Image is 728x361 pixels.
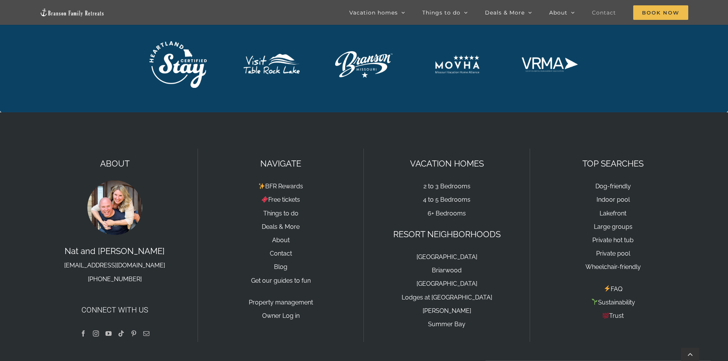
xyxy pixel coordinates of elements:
a: 2 to 3 Bedrooms [423,183,470,190]
a: Get our guides to fun [251,277,311,284]
p: ABOUT [40,157,190,170]
a: Instagram [93,330,99,337]
img: ⚡️ [604,285,610,291]
p: Nat and [PERSON_NAME] [40,244,190,285]
img: Branson Family Retreats Logo [40,8,105,17]
span: Things to do [422,10,460,15]
span: Book Now [633,5,688,20]
a: Property management [249,299,313,306]
p: RESORT NEIGHBORHOODS [371,228,522,241]
img: ✨ [259,183,265,189]
p: TOP SEARCHES [538,157,688,170]
a: 4 to 5 Bedrooms [423,196,470,203]
a: [GEOGRAPHIC_DATA] [417,280,477,287]
a: [PERSON_NAME] [423,307,471,314]
a: MOVHA logo white yellow – white [428,35,486,45]
a: Briarwood [432,267,462,274]
a: [EMAIL_ADDRESS][DOMAIN_NAME] [64,262,165,269]
a: Deals & More [262,223,300,230]
a: Facebook [80,330,86,337]
span: Deals & More [485,10,525,15]
a: [PHONE_NUMBER] [88,275,142,283]
h4: Connect with us [40,304,190,316]
a: Pinterest [131,330,137,337]
a: Visit-Table-Rock-Lake-v6-w250 white [242,53,300,63]
a: Tiktok [118,330,124,337]
img: 🌱 [592,299,598,305]
img: 🎟️ [262,196,268,202]
a: Lakefront [600,210,626,217]
a: Owner Log in [262,312,300,319]
a: About [272,236,290,244]
a: Mail [143,330,149,337]
a: vrma logo white [521,56,579,66]
a: Sustainability [591,299,635,306]
a: Trust [602,312,624,319]
a: Dog-friendly [595,183,631,190]
span: Contact [592,10,616,15]
img: Stay Inn the Heartland Certified Stay [149,41,207,88]
a: Private pool [596,250,630,257]
a: 6+ Bedrooms [428,210,466,217]
a: Free tickets [261,196,300,203]
a: Blog [274,263,287,270]
a: Things to do [263,210,298,217]
a: _HeartlandCertifiedStay-Missouri_white [149,40,207,50]
a: FAQ [603,285,622,293]
a: Summer Bay [428,321,465,328]
a: Contact [270,250,292,257]
a: Indoor pool [597,196,630,203]
a: Wheelchair-friendly [585,263,641,270]
a: Lodges at [GEOGRAPHIC_DATA] [402,294,492,301]
p: VACATION HOMES [371,157,522,170]
img: 💯 [603,312,609,319]
a: Private hot tub [592,236,634,244]
a: explore branson logo white [335,50,392,60]
a: Large groups [594,223,632,230]
a: BFR Rewards [258,183,303,190]
p: NAVIGATE [206,157,356,170]
span: Vacation homes [349,10,398,15]
a: YouTube [105,330,112,337]
span: About [549,10,567,15]
img: Nat and Tyann [86,179,143,236]
a: [GEOGRAPHIC_DATA] [417,253,477,261]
